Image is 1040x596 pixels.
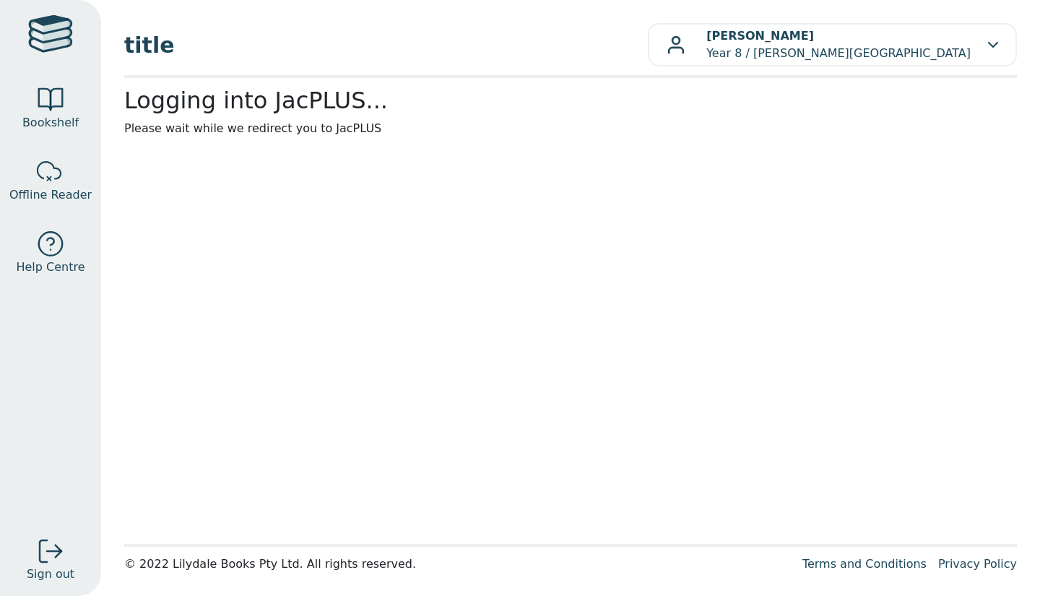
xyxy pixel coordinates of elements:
span: Sign out [27,566,74,583]
span: title [124,29,648,61]
p: Year 8 / [PERSON_NAME][GEOGRAPHIC_DATA] [706,27,971,62]
button: [PERSON_NAME]Year 8 / [PERSON_NAME][GEOGRAPHIC_DATA] [648,23,1017,66]
a: Terms and Conditions [802,557,927,571]
span: Bookshelf [22,114,79,131]
span: Help Centre [16,259,84,276]
b: [PERSON_NAME] [706,29,814,43]
div: © 2022 Lilydale Books Pty Ltd. All rights reserved. [124,556,791,573]
span: Offline Reader [9,186,92,204]
h2: Logging into JacPLUS... [124,87,1017,114]
a: Privacy Policy [938,557,1017,571]
p: Please wait while we redirect you to JacPLUS [124,120,1017,137]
